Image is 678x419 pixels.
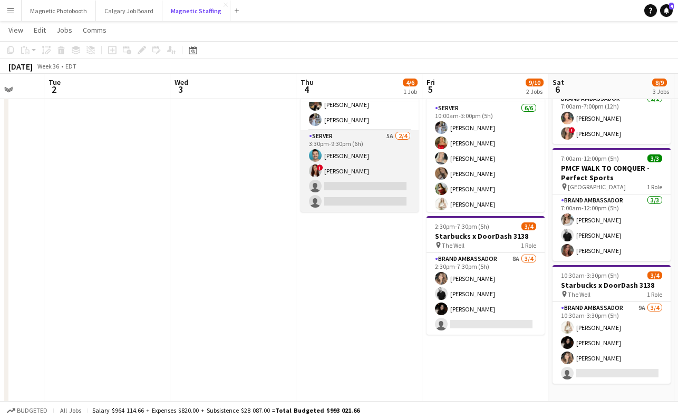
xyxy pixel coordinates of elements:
[553,163,671,182] h3: PMCF WALK TO CONQUER - Perfect Sports
[301,77,314,87] span: Thu
[30,23,50,37] a: Edit
[301,130,419,212] app-card-role: Server5A2/43:30pm-9:30pm (6h)[PERSON_NAME]![PERSON_NAME]
[553,56,671,144] app-job-card: 7:00am-7:00pm (12h)2/2BMW - Golf Tournament Marine Drive Golf Club1 RoleBrand Ambassador2/27:00am...
[22,1,96,21] button: Magnetic Photobooth
[569,127,575,133] span: !
[647,271,662,279] span: 3/4
[83,25,106,35] span: Comms
[647,183,662,191] span: 1 Role
[660,4,673,17] a: 4
[34,25,46,35] span: Edit
[58,406,83,414] span: All jobs
[35,62,61,70] span: Week 36
[49,77,61,87] span: Tue
[92,406,360,414] div: Salary $964 114.66 + Expenses $820.00 + Subsistence $28 087.00 =
[162,1,230,21] button: Magnetic Staffing
[47,83,61,95] span: 2
[521,222,536,230] span: 3/4
[65,62,76,70] div: EDT
[521,241,536,249] span: 1 Role
[435,222,489,230] span: 2:30pm-7:30pm (5h)
[442,241,464,249] span: The Well
[96,1,162,21] button: Calgary Job Board
[301,56,419,212] app-job-card: 3:30pm-9:30pm (6h)4/6Neutrogena Collagen Bank 3152 The Welcome Market2 RolesBrand Ambassador2/23:...
[425,83,435,95] span: 5
[56,25,72,35] span: Jobs
[553,93,671,144] app-card-role: Brand Ambassador2/27:00am-7:00pm (12h)[PERSON_NAME]![PERSON_NAME]
[4,23,27,37] a: View
[647,154,662,162] span: 3/3
[553,148,671,261] app-job-card: 7:00am-12:00pm (5h)3/3PMCF WALK TO CONQUER - Perfect Sports [GEOGRAPHIC_DATA]1 RoleBrand Ambassad...
[301,79,419,130] app-card-role: Brand Ambassador2/23:30pm-9:30pm (6h)[PERSON_NAME][PERSON_NAME]
[561,154,619,162] span: 7:00am-12:00pm (5h)
[5,405,49,416] button: Budgeted
[652,79,667,86] span: 8/9
[526,87,543,95] div: 2 Jobs
[551,83,564,95] span: 6
[175,77,188,87] span: Wed
[553,194,671,261] app-card-role: Brand Ambassador3/37:00am-12:00pm (5h)[PERSON_NAME][PERSON_NAME][PERSON_NAME]
[568,290,590,298] span: The Well
[653,87,669,95] div: 3 Jobs
[553,77,564,87] span: Sat
[79,23,111,37] a: Comms
[669,3,674,9] span: 4
[52,23,76,37] a: Jobs
[427,216,545,335] app-job-card: 2:30pm-7:30pm (5h)3/4Starbucks x DoorDash 3138 The Well1 RoleBrand Ambassador8A3/42:30pm-7:30pm (...
[561,271,619,279] span: 10:30am-3:30pm (5h)
[427,77,435,87] span: Fri
[403,87,417,95] div: 1 Job
[427,56,545,212] app-job-card: 10:00am-3:00pm (5h)6/6MetalWorks Corporate BBQ (2435) Woodbridge1 RoleServer6/610:00am-3:00pm (5h...
[275,406,360,414] span: Total Budgeted $993 021.66
[427,102,545,215] app-card-role: Server6/610:00am-3:00pm (5h)[PERSON_NAME][PERSON_NAME][PERSON_NAME][PERSON_NAME][PERSON_NAME][PER...
[553,280,671,290] h3: Starbucks x DoorDash 3138
[568,183,626,191] span: [GEOGRAPHIC_DATA]
[553,265,671,384] app-job-card: 10:30am-3:30pm (5h)3/4Starbucks x DoorDash 3138 The Well1 RoleBrand Ambassador9A3/410:30am-3:30pm...
[403,79,418,86] span: 4/6
[317,164,323,171] span: !
[8,61,33,72] div: [DATE]
[173,83,188,95] span: 3
[299,83,314,95] span: 4
[427,231,545,241] h3: Starbucks x DoorDash 3138
[17,407,47,414] span: Budgeted
[427,253,545,335] app-card-role: Brand Ambassador8A3/42:30pm-7:30pm (5h)[PERSON_NAME][PERSON_NAME][PERSON_NAME]
[8,25,23,35] span: View
[647,290,662,298] span: 1 Role
[526,79,544,86] span: 9/10
[553,302,671,384] app-card-role: Brand Ambassador9A3/410:30am-3:30pm (5h)[PERSON_NAME][PERSON_NAME][PERSON_NAME]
